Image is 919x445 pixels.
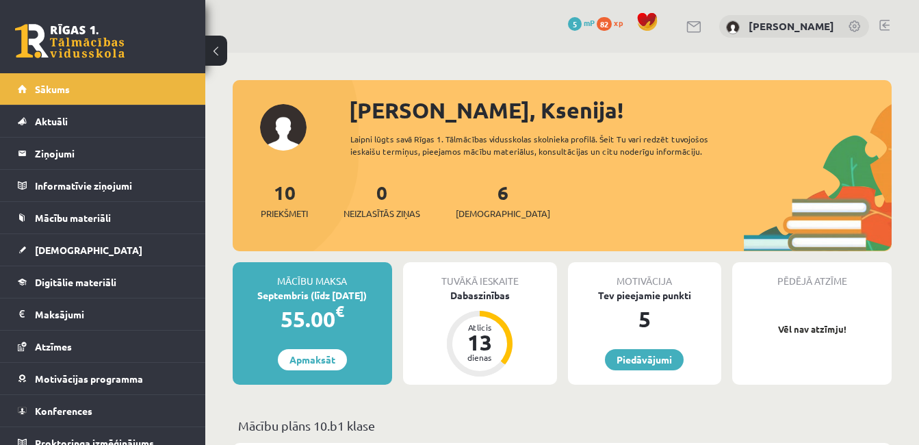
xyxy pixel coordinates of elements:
[459,331,500,353] div: 13
[18,170,188,201] a: Informatīvie ziņojumi
[739,322,885,336] p: Vēl nav atzīmju!
[35,170,188,201] legend: Informatīvie ziņojumi
[456,180,550,220] a: 6[DEMOGRAPHIC_DATA]
[403,288,557,379] a: Dabaszinības Atlicis 13 dienas
[238,416,886,435] p: Mācību plāns 10.b1 klase
[568,17,595,28] a: 5 mP
[35,244,142,256] span: [DEMOGRAPHIC_DATA]
[18,331,188,362] a: Atzīmes
[35,212,111,224] span: Mācību materiāli
[403,262,557,288] div: Tuvākā ieskaite
[344,207,420,220] span: Neizlasītās ziņas
[344,180,420,220] a: 0Neizlasītās ziņas
[568,288,722,303] div: Tev pieejamie punkti
[18,298,188,330] a: Maksājumi
[233,303,392,335] div: 55.00
[403,288,557,303] div: Dabaszinības
[35,340,72,353] span: Atzīmes
[568,303,722,335] div: 5
[18,138,188,169] a: Ziņojumi
[18,395,188,427] a: Konferences
[18,73,188,105] a: Sākums
[568,262,722,288] div: Motivācija
[732,262,892,288] div: Pēdējā atzīme
[597,17,630,28] a: 82 xp
[18,363,188,394] a: Motivācijas programma
[335,301,344,321] span: €
[35,298,188,330] legend: Maksājumi
[261,207,308,220] span: Priekšmeti
[568,17,582,31] span: 5
[233,262,392,288] div: Mācību maksa
[456,207,550,220] span: [DEMOGRAPHIC_DATA]
[605,349,684,370] a: Piedāvājumi
[614,17,623,28] span: xp
[597,17,612,31] span: 82
[35,405,92,417] span: Konferences
[749,19,834,33] a: [PERSON_NAME]
[459,323,500,331] div: Atlicis
[278,349,347,370] a: Apmaksāt
[35,138,188,169] legend: Ziņojumi
[584,17,595,28] span: mP
[18,105,188,137] a: Aktuāli
[35,372,143,385] span: Motivācijas programma
[349,94,892,127] div: [PERSON_NAME], Ksenija!
[350,133,746,157] div: Laipni lūgts savā Rīgas 1. Tālmācības vidusskolas skolnieka profilā. Šeit Tu vari redzēt tuvojošo...
[261,180,308,220] a: 10Priekšmeti
[15,24,125,58] a: Rīgas 1. Tālmācības vidusskola
[18,266,188,298] a: Digitālie materiāli
[35,276,116,288] span: Digitālie materiāli
[35,83,70,95] span: Sākums
[18,202,188,233] a: Mācību materiāli
[726,21,740,34] img: Ksenija Alne
[35,115,68,127] span: Aktuāli
[18,234,188,266] a: [DEMOGRAPHIC_DATA]
[233,288,392,303] div: Septembris (līdz [DATE])
[459,353,500,361] div: dienas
